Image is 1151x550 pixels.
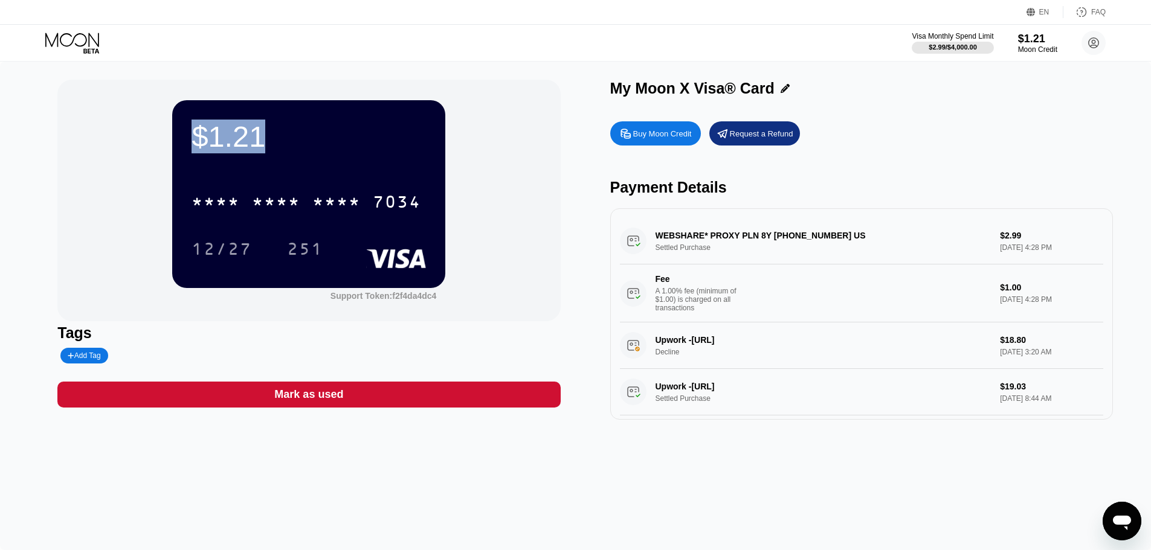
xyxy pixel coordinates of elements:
[912,32,993,54] div: Visa Monthly Spend Limit$2.99/$4,000.00
[1103,502,1141,540] iframe: Button to launch messaging window
[330,291,437,301] div: Support Token: f2f4da4dc4
[1063,6,1106,18] div: FAQ
[60,348,108,363] div: Add Tag
[287,241,323,260] div: 251
[620,415,1103,473] div: FeeA 1.00% fee (minimum of $1.00) is charged on all transactions$1.00[DATE] 8:44 AM
[57,324,560,342] div: Tags
[182,234,261,264] div: 12/27
[57,382,560,408] div: Mark as used
[192,120,426,153] div: $1.21
[1091,8,1106,16] div: FAQ
[610,80,775,97] div: My Moon X Visa® Card
[912,32,993,40] div: Visa Monthly Spend Limit
[730,129,793,139] div: Request a Refund
[68,351,100,360] div: Add Tag
[1000,283,1103,292] div: $1.00
[330,291,437,301] div: Support Token:f2f4da4dc4
[709,121,800,145] div: Request a Refund
[929,43,977,51] div: $2.99 / $4,000.00
[656,287,746,312] div: A 1.00% fee (minimum of $1.00) is charged on all transactions
[1018,33,1057,45] div: $1.21
[633,129,692,139] div: Buy Moon Credit
[656,274,740,284] div: Fee
[1018,45,1057,54] div: Moon Credit
[1039,8,1049,16] div: EN
[274,388,343,401] div: Mark as used
[1018,33,1057,54] div: $1.21Moon Credit
[373,194,421,213] div: 7034
[1027,6,1063,18] div: EN
[620,264,1103,322] div: FeeA 1.00% fee (minimum of $1.00) is charged on all transactions$1.00[DATE] 4:28 PM
[610,121,701,145] div: Buy Moon Credit
[192,241,252,260] div: 12/27
[1000,295,1103,304] div: [DATE] 4:28 PM
[610,179,1113,196] div: Payment Details
[278,234,332,264] div: 251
